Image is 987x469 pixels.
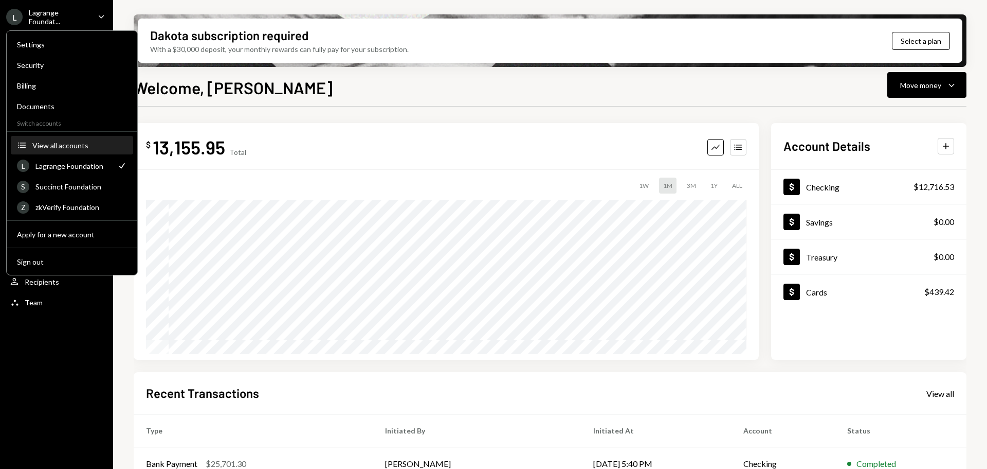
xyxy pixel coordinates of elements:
[731,414,835,447] th: Account
[806,287,827,297] div: Cards
[635,178,653,194] div: 1W
[11,253,133,271] button: Sign out
[146,385,259,402] h2: Recent Transactions
[926,389,954,399] div: View all
[581,414,731,447] th: Initiated At
[17,257,127,266] div: Sign out
[6,9,23,25] div: L
[11,198,133,216] a: ZzkVerify Foundation
[373,414,581,447] th: Initiated By
[35,182,127,191] div: Succinct Foundation
[17,181,29,193] div: S
[17,40,127,49] div: Settings
[32,141,127,150] div: View all accounts
[892,32,950,50] button: Select a plan
[17,230,127,239] div: Apply for a new account
[150,44,409,55] div: With a $30,000 deposit, your monthly rewards can fully pay for your subscription.
[11,177,133,196] a: SSuccinct Foundation
[771,239,966,274] a: Treasury$0.00
[17,61,127,70] div: Security
[35,203,127,212] div: zkVerify Foundation
[11,35,133,54] a: Settings
[150,27,308,44] div: Dakota subscription required
[25,298,43,307] div: Team
[806,252,837,262] div: Treasury
[146,140,151,150] div: $
[29,8,89,26] div: Lagrange Foundat...
[783,137,870,154] h2: Account Details
[6,293,107,311] a: Team
[11,56,133,74] a: Security
[229,148,246,157] div: Total
[17,81,127,90] div: Billing
[835,414,966,447] th: Status
[134,414,373,447] th: Type
[771,204,966,239] a: Savings$0.00
[25,277,59,286] div: Recipients
[6,272,107,291] a: Recipients
[913,181,954,193] div: $12,716.53
[35,162,111,170] div: Lagrange Foundation
[934,251,954,263] div: $0.00
[887,72,966,98] button: Move money
[17,102,127,111] div: Documents
[771,169,966,204] a: Checking$12,716.53
[806,182,839,192] div: Checking
[11,225,133,244] button: Apply for a new account
[17,201,29,214] div: Z
[11,136,133,155] button: View all accounts
[934,216,954,228] div: $0.00
[11,76,133,95] a: Billing
[134,77,333,98] h1: Welcome, [PERSON_NAME]
[659,178,677,194] div: 1M
[11,97,133,115] a: Documents
[17,160,29,172] div: L
[924,286,954,298] div: $439.42
[7,117,137,127] div: Switch accounts
[926,388,954,399] a: View all
[728,178,746,194] div: ALL
[683,178,700,194] div: 3M
[771,274,966,309] a: Cards$439.42
[806,217,833,227] div: Savings
[706,178,722,194] div: 1Y
[153,135,225,159] div: 13,155.95
[900,80,941,91] div: Move money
